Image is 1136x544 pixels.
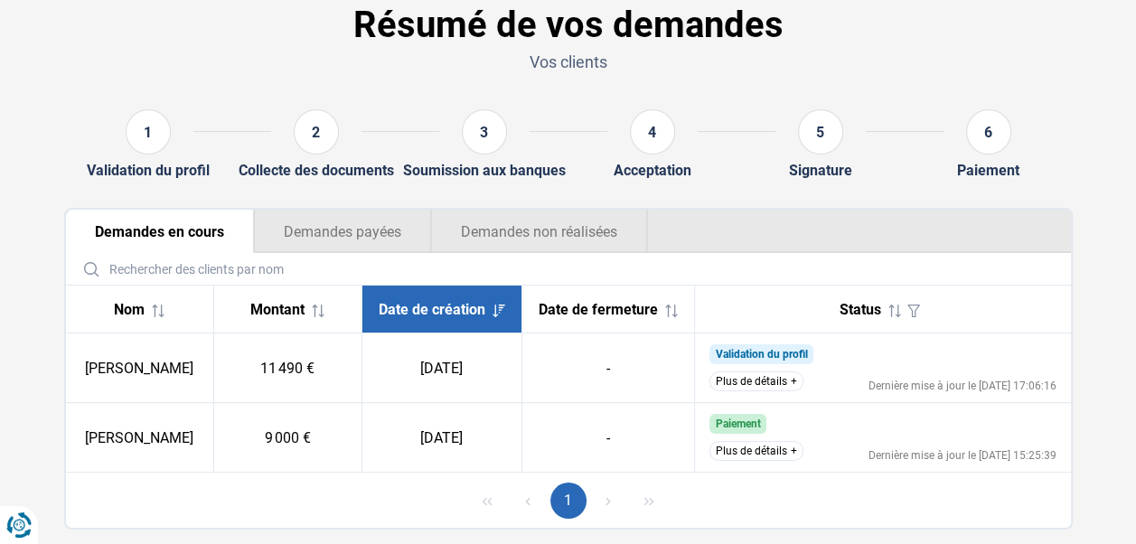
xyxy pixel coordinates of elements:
div: Paiement [957,162,1019,179]
button: Next Page [590,483,626,519]
td: [DATE] [361,403,521,473]
div: Dernière mise à jour le [DATE] 15:25:39 [868,450,1056,461]
div: 2 [294,109,339,155]
button: Demandes payées [254,210,431,253]
div: Dernière mise à jour le [DATE] 17:06:16 [868,380,1056,391]
div: Collecte des documents [239,162,394,179]
div: Validation du profil [87,162,210,179]
span: Validation du profil [715,348,807,361]
button: Demandes non réalisées [431,210,648,253]
div: Soumission aux banques [403,162,566,179]
div: 1 [126,109,171,155]
td: [PERSON_NAME] [66,333,214,403]
button: Previous Page [510,483,546,519]
td: - [521,333,694,403]
button: Plus de détails [709,441,803,461]
h1: Résumé de vos demandes [64,4,1073,47]
button: Demandes en cours [66,210,254,253]
div: 3 [462,109,507,155]
span: Montant [250,301,305,318]
button: First Page [469,483,505,519]
span: Paiement [715,417,760,430]
span: Status [840,301,881,318]
span: Nom [114,301,145,318]
p: Vos clients [64,51,1073,73]
td: [PERSON_NAME] [66,403,214,473]
td: 11 490 € [213,333,361,403]
td: [DATE] [361,333,521,403]
div: 5 [798,109,843,155]
button: Plus de détails [709,371,803,391]
td: - [521,403,694,473]
div: 4 [630,109,675,155]
button: Page 1 [550,483,587,519]
div: Acceptation [614,162,691,179]
td: 9 000 € [213,403,361,473]
button: Last Page [631,483,667,519]
div: 6 [966,109,1011,155]
span: Date de fermeture [539,301,658,318]
span: Date de création [379,301,485,318]
input: Rechercher des clients par nom [73,253,1064,285]
div: Signature [789,162,852,179]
